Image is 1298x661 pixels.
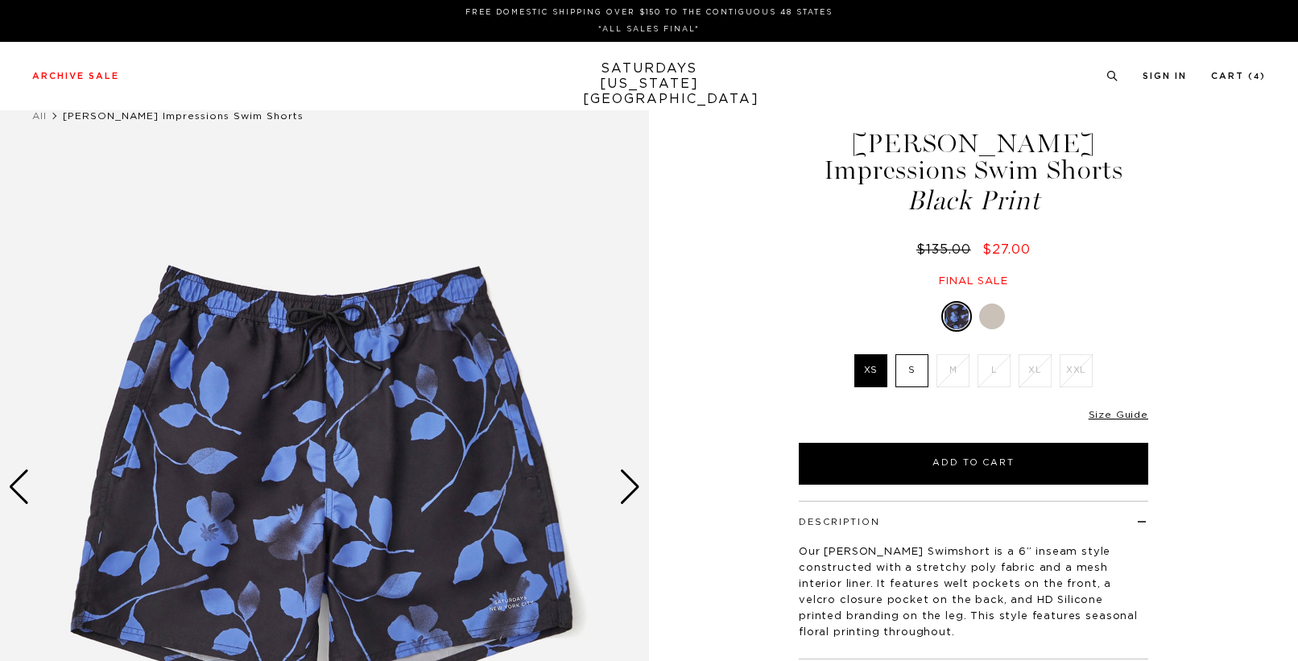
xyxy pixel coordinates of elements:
div: Next slide [619,469,641,505]
button: Add to Cart [799,443,1148,485]
label: XS [854,354,887,387]
a: SATURDAYS[US_STATE][GEOGRAPHIC_DATA] [583,61,716,107]
div: Final sale [796,275,1151,288]
a: Archive Sale [32,72,119,81]
div: Previous slide [8,469,30,505]
button: Description [799,518,880,527]
span: Black Print [796,188,1151,214]
del: $135.00 [916,243,978,256]
a: Cart (4) [1211,72,1266,81]
span: $27.00 [982,243,1031,256]
p: FREE DOMESTIC SHIPPING OVER $150 TO THE CONTIGUOUS 48 STATES [39,6,1259,19]
p: *ALL SALES FINAL* [39,23,1259,35]
span: [PERSON_NAME] Impressions Swim Shorts [63,111,304,121]
p: Our [PERSON_NAME] Swimshort is a 6” inseam style constructed with a stretchy poly fabric and a me... [799,544,1148,641]
label: S [895,354,928,387]
a: All [32,111,47,121]
a: Sign In [1143,72,1187,81]
h1: [PERSON_NAME] Impressions Swim Shorts [796,130,1151,214]
a: Size Guide [1089,410,1148,419]
small: 4 [1254,73,1260,81]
